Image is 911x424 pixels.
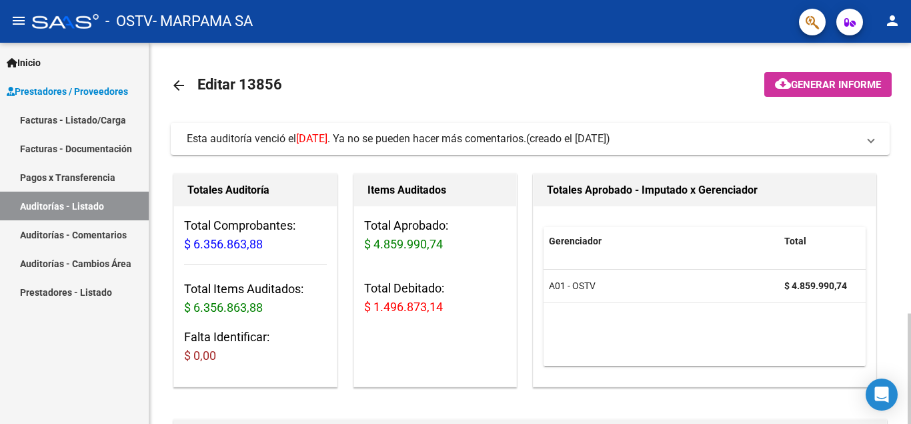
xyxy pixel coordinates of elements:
[367,180,504,201] h1: Items Auditados
[549,236,602,246] span: Gerenciador
[184,280,327,317] h3: Total Items Auditados:
[549,280,596,291] span: A01 - OSTV
[779,227,866,256] datatable-header-cell: Total
[364,300,443,314] span: $ 1.496.873,14
[866,379,898,411] div: Open Intercom Messenger
[775,75,791,91] mat-icon: cloud_download
[184,328,327,365] h3: Falta Identificar:
[364,279,507,316] h3: Total Debitado:
[11,13,27,29] mat-icon: menu
[7,55,41,70] span: Inicio
[187,180,323,201] h1: Totales Auditoría
[184,300,263,314] span: $ 6.356.863,88
[784,236,806,246] span: Total
[187,132,526,145] span: Esta auditoría venció el . Ya no se pueden hacer más comentarios.
[884,13,900,29] mat-icon: person
[197,76,282,93] span: Editar 13856
[171,123,890,155] mat-expansion-panel-header: Esta auditoría venció el[DATE]. Ya no se pueden hacer más comentarios.(creado el [DATE])
[7,84,128,99] span: Prestadores / Proveedores
[296,132,327,145] span: [DATE]
[184,237,263,251] span: $ 6.356.863,88
[184,349,216,363] span: $ 0,00
[364,237,443,251] span: $ 4.859.990,74
[171,77,187,93] mat-icon: arrow_back
[153,7,253,36] span: - MARPAMA SA
[526,132,610,146] span: (creado el [DATE])
[364,216,507,254] h3: Total Aprobado:
[784,280,847,291] strong: $ 4.859.990,74
[544,227,779,256] datatable-header-cell: Gerenciador
[764,72,892,97] button: Generar informe
[547,180,862,201] h1: Totales Aprobado - Imputado x Gerenciador
[184,216,327,254] h3: Total Comprobantes:
[791,79,881,91] span: Generar informe
[105,7,153,36] span: - OSTV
